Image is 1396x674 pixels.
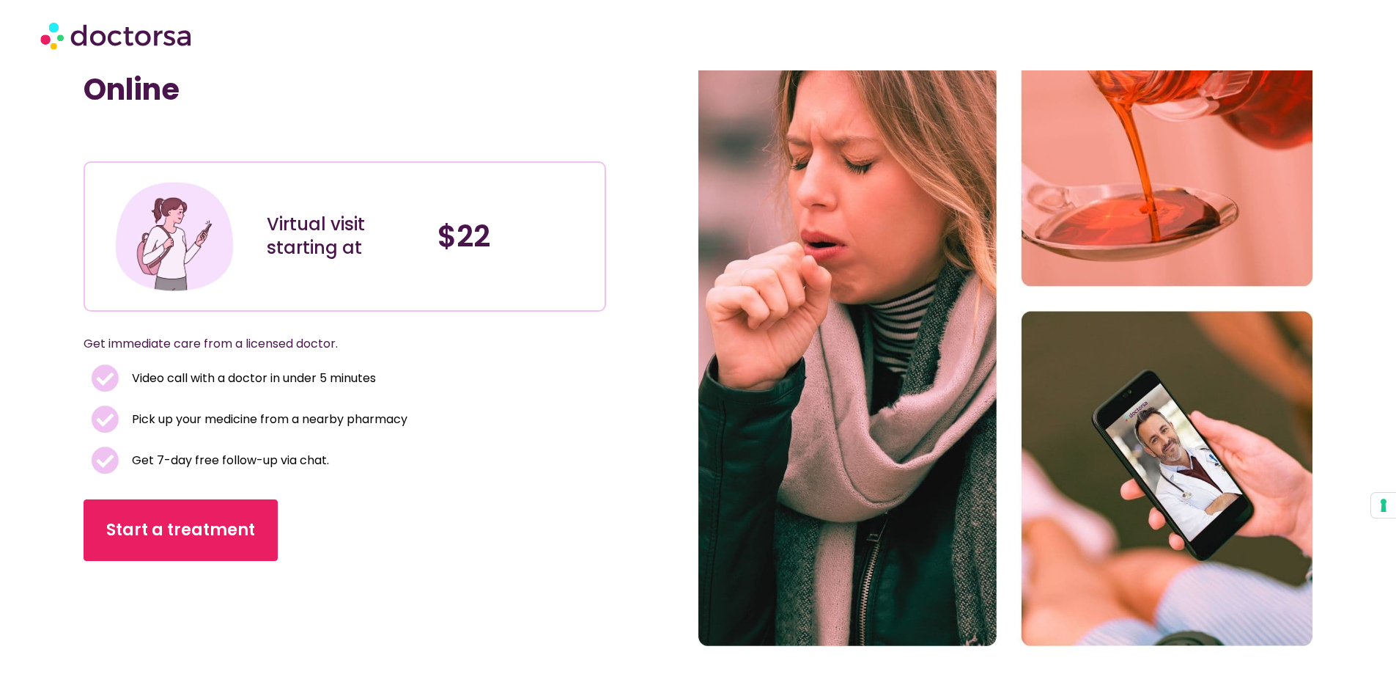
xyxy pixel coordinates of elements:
span: Video call with a doctor in under 5 minutes [128,368,376,389]
button: Your consent preferences for tracking technologies [1371,493,1396,518]
span: Start a treatment [106,519,255,542]
h1: [MEDICAL_DATA] Treatment Online [84,37,605,107]
iframe: Customer reviews powered by Trustpilot [91,129,311,147]
a: Start a treatment [84,499,278,561]
span: Get 7-day free follow-up via chat. [128,450,329,471]
p: Get immediate care from a licensed doctor. [84,334,570,354]
span: Pick up your medicine from a nearby pharmacy [128,409,407,430]
h4: $22 [437,219,594,254]
div: Virtual visit starting at [267,213,423,260]
img: Illustration depicting a young woman in a casual outfit, engaged with her smartphone. She has a p... [112,174,237,298]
